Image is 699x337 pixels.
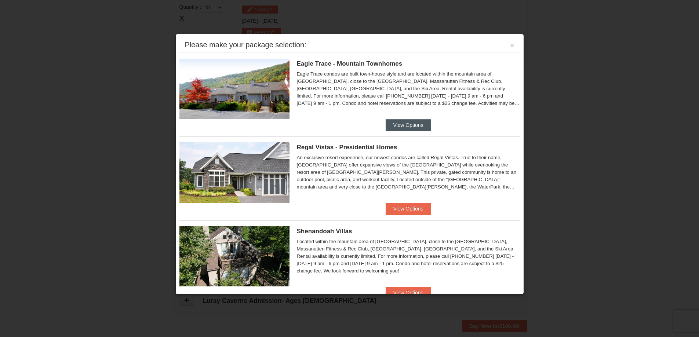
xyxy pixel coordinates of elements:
button: View Options [386,119,430,131]
span: Shenandoah Villas [297,228,352,235]
button: × [510,42,514,49]
div: Eagle Trace condos are built town-house style and are located within the mountain area of [GEOGRA... [297,70,520,107]
button: View Options [386,203,430,215]
div: An exclusive resort experience, our newest condos are called Regal Vistas. True to their name, [G... [297,154,520,191]
img: 19218991-1-902409a9.jpg [179,142,290,202]
button: View Options [386,287,430,298]
span: Regal Vistas - Presidential Homes [297,144,397,151]
img: 19218983-1-9b289e55.jpg [179,59,290,119]
div: Please make your package selection: [185,41,306,48]
span: Eagle Trace - Mountain Townhomes [297,60,403,67]
div: Located within the mountain area of [GEOGRAPHIC_DATA], close to the [GEOGRAPHIC_DATA], Massanutte... [297,238,520,275]
img: 19219019-2-e70bf45f.jpg [179,226,290,286]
